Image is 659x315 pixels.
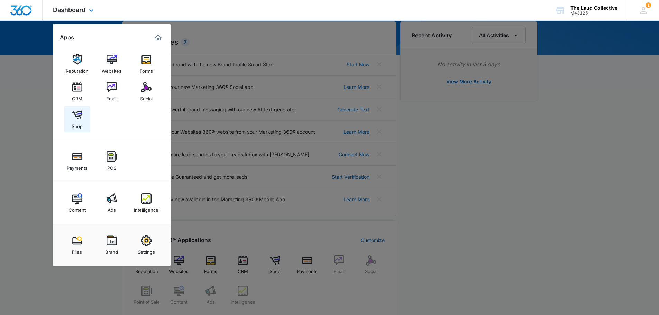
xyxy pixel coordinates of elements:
[108,204,116,213] div: Ads
[105,246,118,255] div: Brand
[60,34,74,41] h2: Apps
[64,78,90,105] a: CRM
[72,246,82,255] div: Files
[64,232,90,258] a: Files
[72,120,83,129] div: Shop
[140,92,153,101] div: Social
[64,51,90,77] a: Reputation
[72,92,82,101] div: CRM
[570,11,617,16] div: account id
[140,65,153,74] div: Forms
[646,2,651,8] span: 1
[68,204,86,213] div: Content
[153,32,164,43] a: Marketing 360® Dashboard
[99,232,125,258] a: Brand
[134,204,158,213] div: Intelligence
[133,232,159,258] a: Settings
[133,51,159,77] a: Forms
[99,148,125,174] a: POS
[99,51,125,77] a: Websites
[67,162,88,171] div: Payments
[646,2,651,8] div: notifications count
[99,78,125,105] a: Email
[99,190,125,216] a: Ads
[64,148,90,174] a: Payments
[53,6,85,13] span: Dashboard
[133,78,159,105] a: Social
[64,190,90,216] a: Content
[66,65,89,74] div: Reputation
[64,106,90,132] a: Shop
[102,65,121,74] div: Websites
[106,92,117,101] div: Email
[138,246,155,255] div: Settings
[133,190,159,216] a: Intelligence
[570,5,617,11] div: account name
[107,162,116,171] div: POS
